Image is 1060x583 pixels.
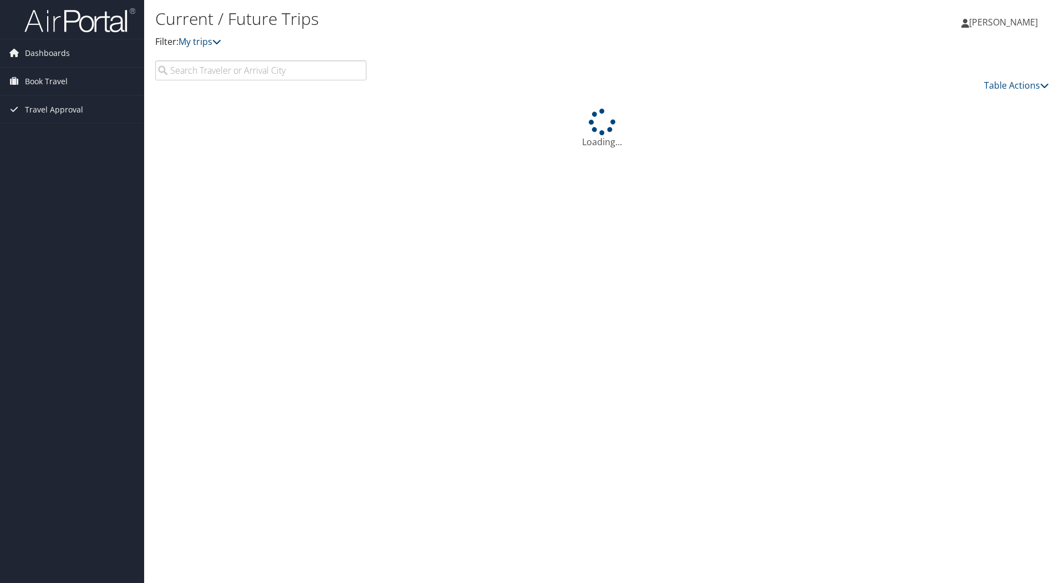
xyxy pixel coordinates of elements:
span: [PERSON_NAME] [969,16,1038,28]
img: airportal-logo.png [24,7,135,33]
h1: Current / Future Trips [155,7,751,30]
span: Book Travel [25,68,68,95]
span: Dashboards [25,39,70,67]
a: [PERSON_NAME] [961,6,1049,39]
input: Search Traveler or Arrival City [155,60,366,80]
div: Loading... [155,109,1049,149]
span: Travel Approval [25,96,83,124]
a: Table Actions [984,79,1049,91]
p: Filter: [155,35,751,49]
a: My trips [179,35,221,48]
